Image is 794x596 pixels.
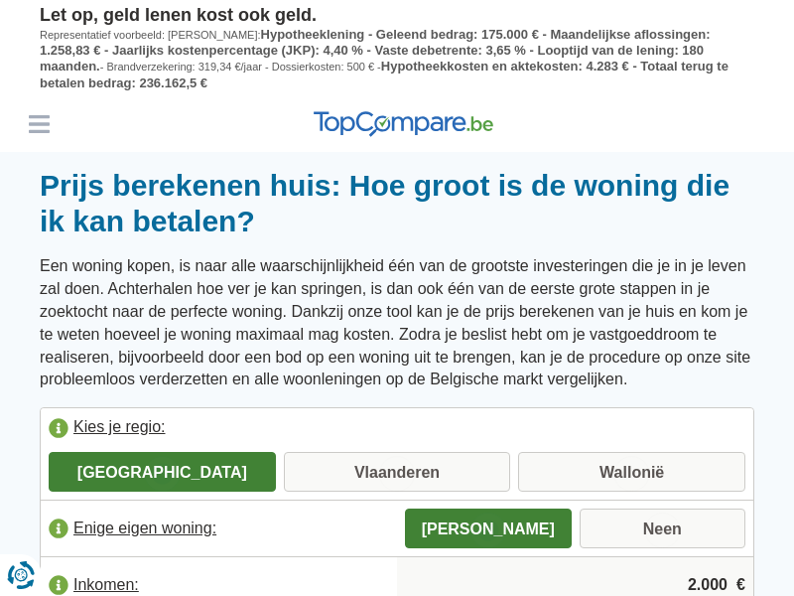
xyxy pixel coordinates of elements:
[40,5,754,27] p: Let op, geld lenen kost ook geld.
[41,507,397,550] label: Enige eigen woning:
[314,111,493,137] img: TopCompare
[40,168,754,239] h1: Prijs berekenen huis: Hoe groot is de woning die ik kan betalen?
[49,452,276,492] label: [GEOGRAPHIC_DATA]
[40,27,754,92] p: Representatief voorbeeld: [PERSON_NAME]: - Brandverzekering: 319,34 €/jaar - Dossierkosten: 500 € -
[405,509,572,548] label: [PERSON_NAME]
[518,452,745,492] label: Wallonië
[24,109,54,139] button: Menu
[41,408,753,452] label: Kies je regio:
[284,452,511,492] label: Vlaanderen
[40,27,711,74] span: Hypotheeklening - Geleend bedrag: 175.000 € - Maandelijkse aflossingen: 1.258,83 € - Jaarlijks ko...
[40,59,728,89] span: Hypotheekkosten en aktekosten: 4.283 € - Totaal terug te betalen bedrag: 236.162,5 €
[40,255,754,391] p: Een woning kopen, is naar alle waarschijnlijkheid één van de grootste investeringen die je in je ...
[580,509,746,548] label: Neen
